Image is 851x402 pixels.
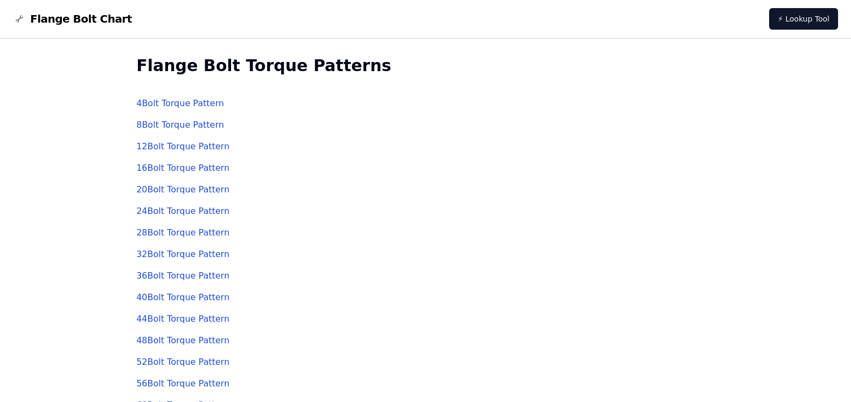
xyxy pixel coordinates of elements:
img: Flange Bolt Chart Logo [13,12,26,25]
a: 36Bolt Torque Pattern [136,271,229,281]
a: 24Bolt Torque Pattern [136,206,229,216]
a: 32Bolt Torque Pattern [136,249,229,259]
a: 4Bolt Torque Pattern [136,98,224,108]
a: 48Bolt Torque Pattern [136,335,229,345]
span: Flange Bolt Chart [30,11,132,26]
a: 28Bolt Torque Pattern [136,227,229,238]
a: 44Bolt Torque Pattern [136,314,229,324]
a: 40Bolt Torque Pattern [136,292,229,302]
a: 12Bolt Torque Pattern [136,141,229,151]
a: 8Bolt Torque Pattern [136,120,224,130]
a: 16Bolt Torque Pattern [136,163,229,173]
a: Flange Bolt Chart LogoFlange Bolt Chart [13,11,132,26]
a: ⚡ Lookup Tool [769,8,838,30]
h2: Flange Bolt Torque Patterns [136,56,715,75]
a: 56Bolt Torque Pattern [136,378,229,389]
a: 52Bolt Torque Pattern [136,357,229,367]
a: 20Bolt Torque Pattern [136,184,229,195]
